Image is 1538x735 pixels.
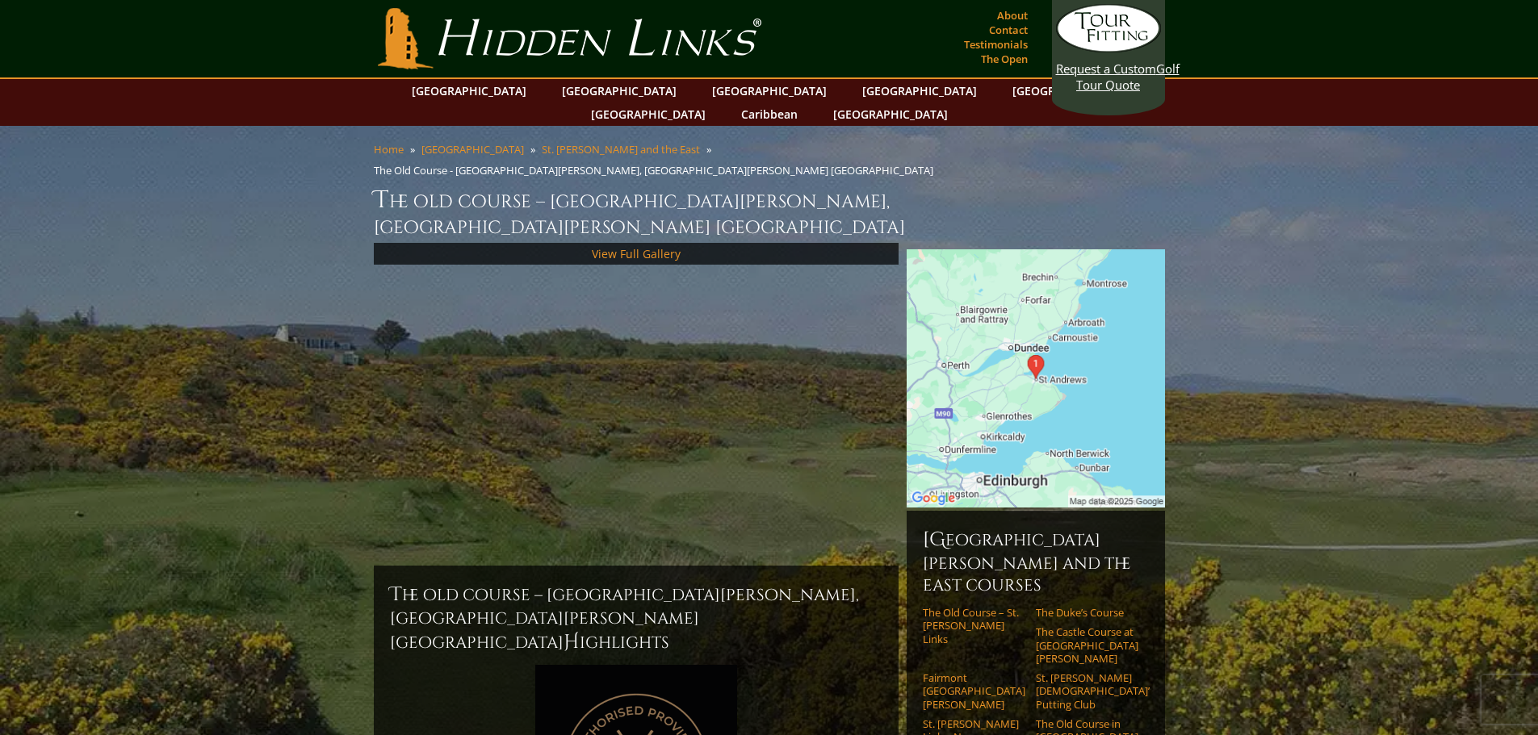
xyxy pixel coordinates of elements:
[374,142,404,157] a: Home
[923,671,1025,711] a: Fairmont [GEOGRAPHIC_DATA][PERSON_NAME]
[733,102,806,126] a: Caribbean
[1036,606,1138,619] a: The Duke’s Course
[704,79,835,102] a: [GEOGRAPHIC_DATA]
[907,249,1165,507] img: Google Map of St Andrews Links, St Andrews, United Kingdom
[592,246,681,261] a: View Full Gallery
[923,606,1025,645] a: The Old Course – St. [PERSON_NAME] Links
[1036,671,1138,711] a: St. [PERSON_NAME] [DEMOGRAPHIC_DATA]’ Putting Club
[554,79,685,102] a: [GEOGRAPHIC_DATA]
[583,102,714,126] a: [GEOGRAPHIC_DATA]
[542,142,700,157] a: St. [PERSON_NAME] and the East
[374,163,940,177] li: The Old Course - [GEOGRAPHIC_DATA][PERSON_NAME], [GEOGRAPHIC_DATA][PERSON_NAME] [GEOGRAPHIC_DATA]
[1036,625,1138,665] a: The Castle Course at [GEOGRAPHIC_DATA][PERSON_NAME]
[923,527,1149,596] h6: [GEOGRAPHIC_DATA][PERSON_NAME] and the East Courses
[854,79,985,102] a: [GEOGRAPHIC_DATA]
[825,102,956,126] a: [GEOGRAPHIC_DATA]
[1056,4,1161,93] a: Request a CustomGolf Tour Quote
[960,33,1032,56] a: Testimonials
[977,48,1032,70] a: The Open
[564,629,580,655] span: H
[390,582,882,655] h2: The Old Course – [GEOGRAPHIC_DATA][PERSON_NAME], [GEOGRAPHIC_DATA][PERSON_NAME] [GEOGRAPHIC_DATA]...
[1056,61,1156,77] span: Request a Custom
[993,4,1032,27] a: About
[1004,79,1135,102] a: [GEOGRAPHIC_DATA]
[421,142,524,157] a: [GEOGRAPHIC_DATA]
[985,19,1032,41] a: Contact
[404,79,534,102] a: [GEOGRAPHIC_DATA]
[374,184,1165,240] h1: The Old Course – [GEOGRAPHIC_DATA][PERSON_NAME], [GEOGRAPHIC_DATA][PERSON_NAME] [GEOGRAPHIC_DATA]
